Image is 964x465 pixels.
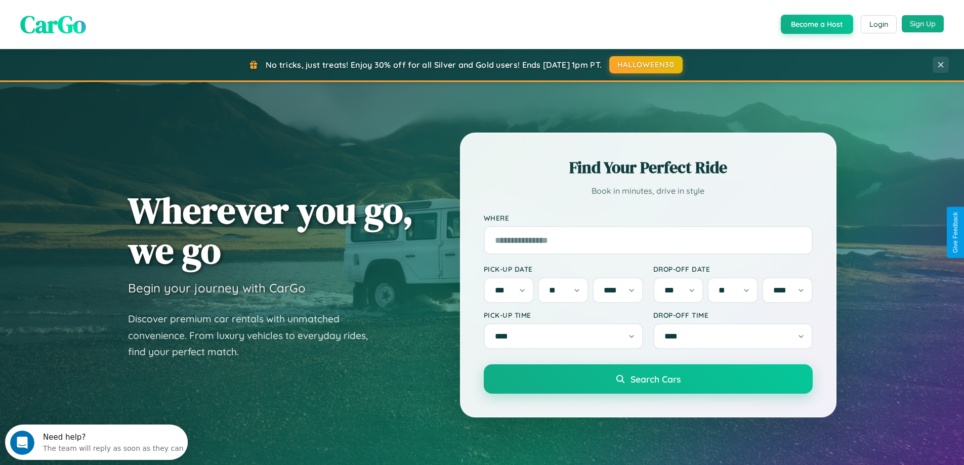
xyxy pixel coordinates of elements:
[5,425,188,460] iframe: Intercom live chat discovery launcher
[38,9,179,17] div: Need help?
[484,156,813,179] h2: Find Your Perfect Ride
[128,190,413,270] h1: Wherever you go, we go
[484,214,813,222] label: Where
[653,311,813,319] label: Drop-off Time
[38,17,179,27] div: The team will reply as soon as they can
[20,8,86,41] span: CarGo
[128,280,306,295] h3: Begin your journey with CarGo
[128,311,381,360] p: Discover premium car rentals with unmatched convenience. From luxury vehicles to everyday rides, ...
[10,431,34,455] iframe: Intercom live chat
[861,15,897,33] button: Login
[266,60,602,70] span: No tricks, just treats! Enjoy 30% off for all Silver and Gold users! Ends [DATE] 1pm PT.
[631,373,681,385] span: Search Cars
[653,265,813,273] label: Drop-off Date
[484,265,643,273] label: Pick-up Date
[484,364,813,394] button: Search Cars
[609,56,683,73] button: HALLOWEEN30
[484,184,813,198] p: Book in minutes, drive in style
[484,311,643,319] label: Pick-up Time
[4,4,188,32] div: Open Intercom Messenger
[781,15,853,34] button: Become a Host
[952,212,959,253] div: Give Feedback
[902,15,944,32] button: Sign Up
